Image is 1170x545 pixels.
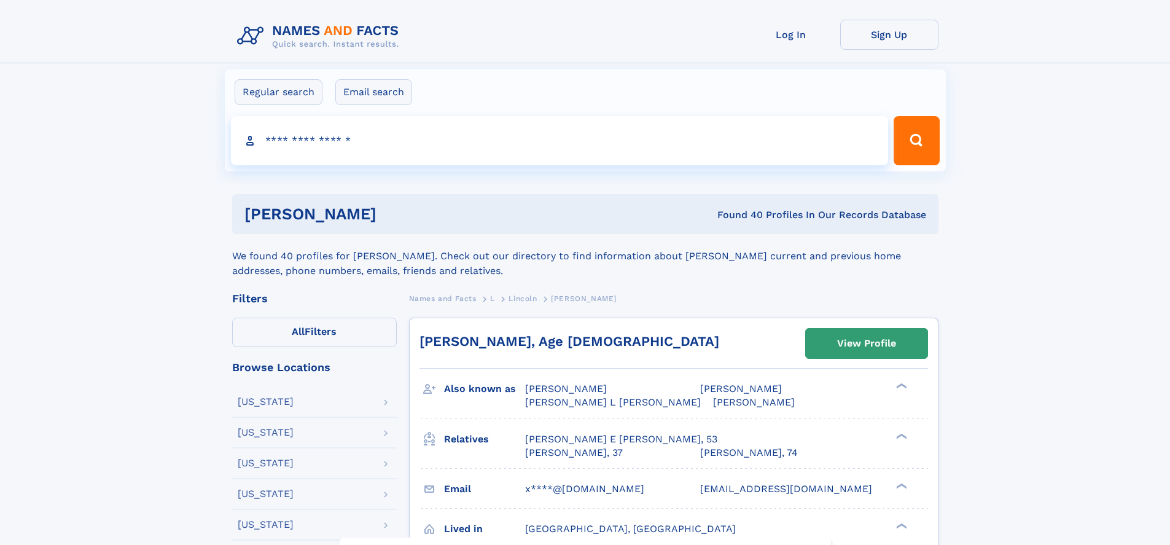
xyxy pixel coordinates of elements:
[547,208,926,222] div: Found 40 Profiles In Our Records Database
[525,396,701,408] span: [PERSON_NAME] L [PERSON_NAME]
[509,294,537,303] span: Lincoln
[490,294,495,303] span: L
[235,79,322,105] label: Regular search
[837,329,896,358] div: View Profile
[893,382,908,390] div: ❯
[490,291,495,306] a: L
[232,234,938,278] div: We found 40 profiles for [PERSON_NAME]. Check out our directory to find information about [PERSON...
[700,446,798,460] a: [PERSON_NAME], 74
[525,446,623,460] a: [PERSON_NAME], 37
[893,522,908,530] div: ❯
[525,523,736,535] span: [GEOGRAPHIC_DATA], [GEOGRAPHIC_DATA]
[238,520,294,530] div: [US_STATE]
[232,362,397,373] div: Browse Locations
[292,326,305,337] span: All
[232,20,409,53] img: Logo Names and Facts
[444,378,525,399] h3: Also known as
[525,383,607,394] span: [PERSON_NAME]
[238,489,294,499] div: [US_STATE]
[525,433,717,446] a: [PERSON_NAME] E [PERSON_NAME], 53
[840,20,938,50] a: Sign Up
[232,293,397,304] div: Filters
[238,458,294,468] div: [US_STATE]
[444,429,525,450] h3: Relatives
[700,483,872,495] span: [EMAIL_ADDRESS][DOMAIN_NAME]
[409,291,477,306] a: Names and Facts
[509,291,537,306] a: Lincoln
[444,519,525,539] h3: Lived in
[419,334,719,349] a: [PERSON_NAME], Age [DEMOGRAPHIC_DATA]
[232,318,397,347] label: Filters
[335,79,412,105] label: Email search
[742,20,840,50] a: Log In
[713,396,795,408] span: [PERSON_NAME]
[551,294,617,303] span: [PERSON_NAME]
[231,116,889,165] input: search input
[444,479,525,500] h3: Email
[238,397,294,407] div: [US_STATE]
[893,432,908,440] div: ❯
[894,116,939,165] button: Search Button
[238,428,294,437] div: [US_STATE]
[806,329,927,358] a: View Profile
[244,206,547,222] h1: [PERSON_NAME]
[893,482,908,490] div: ❯
[700,383,782,394] span: [PERSON_NAME]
